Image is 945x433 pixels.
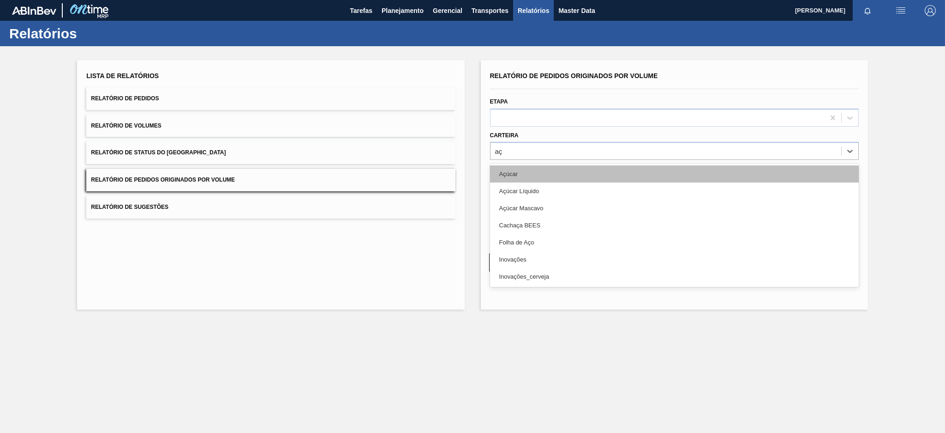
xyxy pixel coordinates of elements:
[490,98,508,105] label: Etapa
[490,268,859,285] div: Inovações_cerveja
[86,169,455,191] button: Relatório de Pedidos Originados por Volume
[490,165,859,183] div: Açúcar
[86,141,455,164] button: Relatório de Status do [GEOGRAPHIC_DATA]
[86,196,455,219] button: Relatório de Sugestões
[91,177,235,183] span: Relatório de Pedidos Originados por Volume
[433,5,462,16] span: Gerencial
[91,149,226,156] span: Relatório de Status do [GEOGRAPHIC_DATA]
[490,72,658,79] span: Relatório de Pedidos Originados por Volume
[489,253,670,272] button: Limpar
[490,251,859,268] div: Inovações
[12,6,56,15] img: TNhmsLtSVTkK8tSr43FrP2fwEKptu5GPRR3wAAAABJRU5ErkJggg==
[490,183,859,200] div: Açúcar Líquido
[490,217,859,234] div: Cachaça BEES
[86,115,455,137] button: Relatório de Volumes
[558,5,595,16] span: Master Data
[86,72,159,79] span: Lista de Relatórios
[853,4,882,17] button: Notificações
[925,5,936,16] img: Logout
[350,5,372,16] span: Tarefas
[518,5,549,16] span: Relatórios
[91,95,159,102] span: Relatório de Pedidos
[91,204,168,210] span: Relatório de Sugestões
[490,234,859,251] div: Folha de Aço
[490,132,519,139] label: Carteira
[895,5,906,16] img: userActions
[490,200,859,217] div: Açúcar Mascavo
[382,5,424,16] span: Planejamento
[91,122,161,129] span: Relatório de Volumes
[9,28,173,39] h1: Relatórios
[472,5,508,16] span: Transportes
[86,87,455,110] button: Relatório de Pedidos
